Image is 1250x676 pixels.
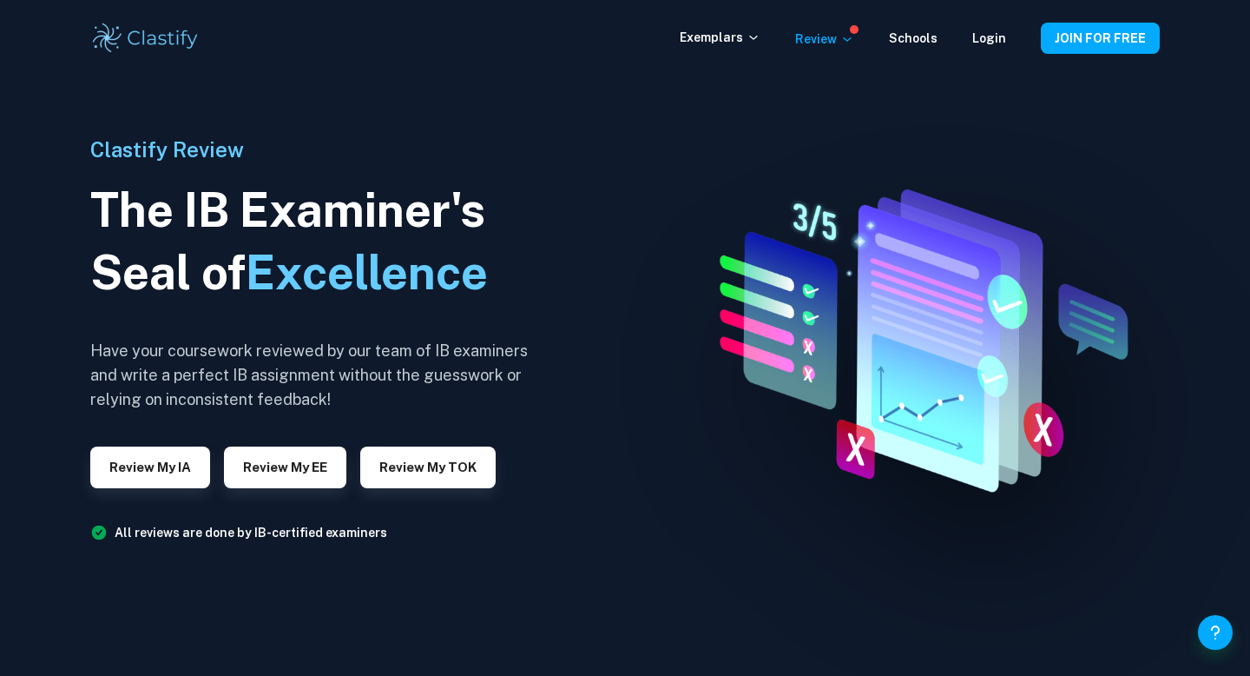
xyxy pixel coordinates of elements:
button: Help and Feedback [1198,615,1233,650]
img: Clastify logo [90,21,201,56]
a: Login [972,31,1006,45]
h6: Have your coursework reviewed by our team of IB examiners and write a perfect IB assignment witho... [90,339,542,412]
img: IA Review hero [681,176,1150,500]
h6: Clastify Review [90,134,542,165]
p: Exemplars [680,28,760,47]
a: Schools [889,31,937,45]
button: Review my TOK [360,447,496,488]
button: JOIN FOR FREE [1041,23,1160,54]
button: Review my IA [90,447,210,488]
p: Review [795,30,854,49]
h1: The IB Examiner's Seal of [90,179,542,304]
button: Review my EE [224,447,346,488]
a: All reviews are done by IB-certified examiners [115,526,387,540]
span: Excellence [246,245,488,300]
